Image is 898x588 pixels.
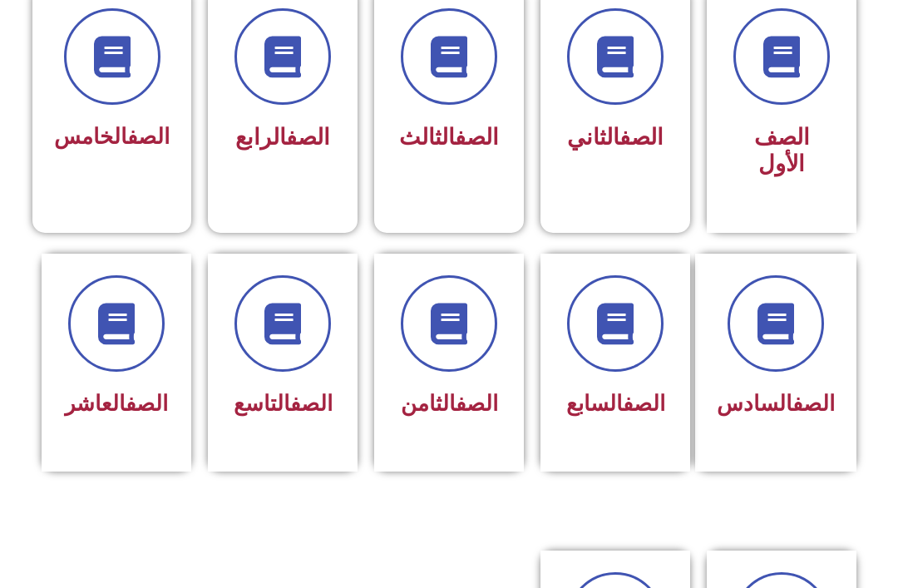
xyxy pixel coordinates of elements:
[286,124,330,151] a: الصف
[401,391,498,416] span: الثامن
[399,124,499,151] span: الثالث
[717,391,835,416] span: السادس
[619,124,664,151] a: الصف
[65,391,168,416] span: العاشر
[126,391,168,416] a: الصف
[567,124,664,151] span: الثاني
[235,124,330,151] span: الرابع
[754,124,810,177] span: الصف الأول
[792,391,835,416] a: الصف
[456,391,498,416] a: الصف
[623,391,665,416] a: الصف
[54,124,170,149] span: الخامس
[234,391,333,416] span: التاسع
[290,391,333,416] a: الصف
[455,124,499,151] a: الصف
[127,124,170,149] a: الصف
[566,391,665,416] span: السابع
